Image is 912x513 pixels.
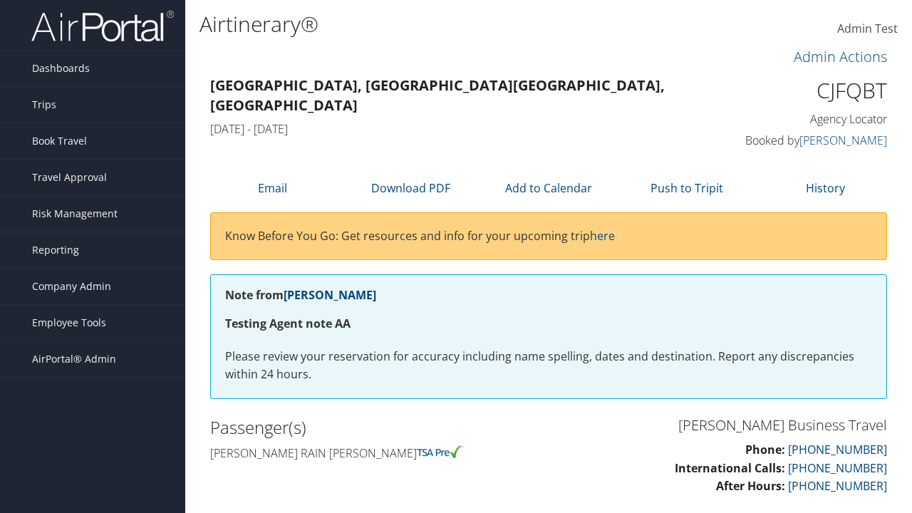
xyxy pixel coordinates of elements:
[837,21,898,36] span: Admin Test
[32,87,56,123] span: Trips
[32,51,90,86] span: Dashboards
[258,180,287,196] a: Email
[32,341,116,377] span: AirPortal® Admin
[225,316,351,331] strong: Testing Agent note AA
[32,269,111,304] span: Company Admin
[32,196,118,232] span: Risk Management
[734,111,887,127] h4: Agency Locator
[32,123,87,159] span: Book Travel
[788,460,887,476] a: [PHONE_NUMBER]
[734,76,887,105] h1: CJFQBT
[788,442,887,457] a: [PHONE_NUMBER]
[734,133,887,148] h4: Booked by
[675,460,785,476] strong: International Calls:
[651,180,723,196] a: Push to Tripit
[590,228,615,244] a: here
[32,160,107,195] span: Travel Approval
[417,445,463,458] img: tsa-precheck.png
[716,478,785,494] strong: After Hours:
[806,180,845,196] a: History
[210,76,665,115] strong: [GEOGRAPHIC_DATA], [GEOGRAPHIC_DATA] [GEOGRAPHIC_DATA], [GEOGRAPHIC_DATA]
[210,415,538,440] h2: Passenger(s)
[794,47,887,66] a: Admin Actions
[32,305,106,341] span: Employee Tools
[799,133,887,148] a: [PERSON_NAME]
[284,287,376,303] a: [PERSON_NAME]
[32,232,79,268] span: Reporting
[225,227,872,246] p: Know Before You Go: Get resources and info for your upcoming trip
[837,7,898,51] a: Admin Test
[788,478,887,494] a: [PHONE_NUMBER]
[210,445,538,461] h4: [PERSON_NAME] rain [PERSON_NAME]
[210,121,712,137] h4: [DATE] - [DATE]
[199,9,665,39] h1: Airtinerary®
[31,9,174,43] img: airportal-logo.png
[559,415,887,435] h3: [PERSON_NAME] Business Travel
[225,287,376,303] strong: Note from
[225,348,872,384] p: Please review your reservation for accuracy including name spelling, dates and destination. Repor...
[505,180,592,196] a: Add to Calendar
[371,180,450,196] a: Download PDF
[745,442,785,457] strong: Phone:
